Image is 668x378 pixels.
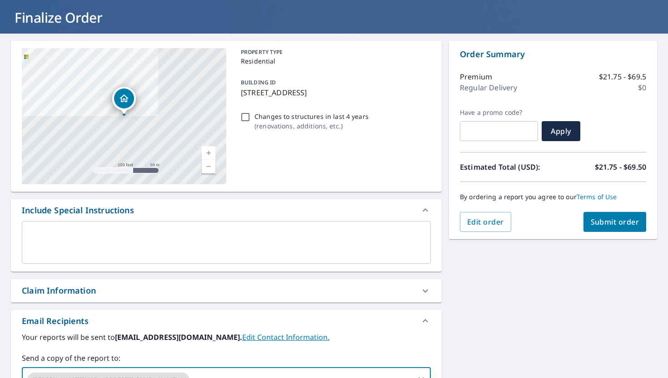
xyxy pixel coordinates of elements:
div: Dropped pin, building 1, Residential property, 25100 Steeple Chase Dr Plainfield, IL 60585 [112,87,136,115]
button: Edit order [460,212,511,232]
span: Submit order [591,217,639,227]
button: Apply [542,121,580,141]
label: Have a promo code? [460,108,538,117]
b: [EMAIL_ADDRESS][DOMAIN_NAME]. [115,332,242,342]
p: Residential [241,56,427,66]
p: Changes to structures in last 4 years [254,112,369,121]
a: Current Level 17, Zoom In [202,146,215,160]
p: $21.75 - $69.50 [595,162,646,172]
p: $0 [638,82,646,93]
p: By ordering a report you agree to our [460,193,646,201]
p: PROPERTY TYPE [241,48,427,56]
p: BUILDING ID [241,79,276,86]
h1: Finalize Order [11,8,657,27]
span: Edit order [467,217,504,227]
label: Your reports will be sent to [22,332,431,343]
div: Claim Information [22,285,96,297]
p: Estimated Total (USD): [460,162,553,172]
span: Apply [549,126,573,136]
p: Regular Delivery [460,82,517,93]
p: Order Summary [460,48,646,60]
div: Include Special Instructions [22,204,134,216]
label: Send a copy of the report to: [22,353,431,363]
p: Premium [460,71,492,82]
a: EditContactInfo [242,332,329,342]
div: Email Recipients [22,315,89,327]
a: Terms of Use [577,192,617,201]
p: $21.75 - $69.5 [599,71,646,82]
a: Current Level 17, Zoom Out [202,160,215,173]
div: Claim Information [11,279,442,302]
div: Email Recipients [11,310,442,332]
button: Submit order [583,212,647,232]
div: Include Special Instructions [11,199,442,221]
p: ( renovations, additions, etc. ) [254,121,369,131]
p: [STREET_ADDRESS] [241,87,427,98]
